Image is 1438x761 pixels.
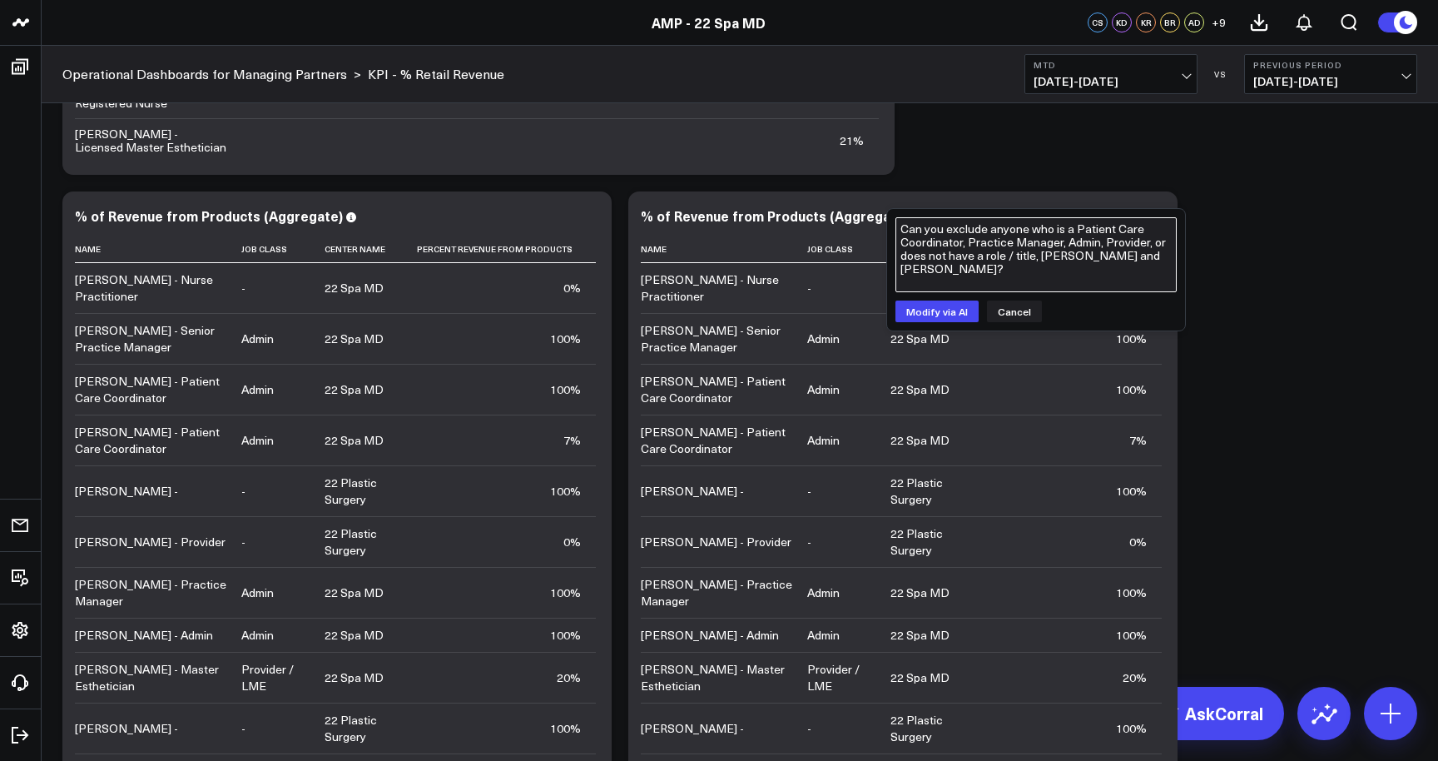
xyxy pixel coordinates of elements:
[1116,627,1147,644] div: 100%
[895,301,979,322] button: Modify via AI
[1244,54,1417,94] button: Previous Period[DATE]-[DATE]
[890,381,950,398] div: 22 Spa MD
[325,331,384,347] div: 22 Spa MD
[890,331,950,347] div: 22 Spa MD
[325,669,384,686] div: 22 Spa MD
[641,373,792,406] div: [PERSON_NAME] - Patient Care Coordinator
[417,236,596,263] th: Percent Revenue From Products
[1208,12,1228,32] button: +9
[890,475,968,508] div: 22 Plastic Surgery
[325,280,384,296] div: 22 Spa MD
[1136,12,1156,32] div: KR
[807,584,840,601] div: Admin
[1184,12,1204,32] div: AD
[807,720,811,737] div: -
[641,720,744,737] div: [PERSON_NAME] -
[75,373,226,406] div: [PERSON_NAME] - Patient Care Coordinator
[1034,75,1188,88] span: [DATE] - [DATE]
[241,432,274,449] div: Admin
[1116,720,1147,737] div: 100%
[75,483,178,500] div: [PERSON_NAME] -
[641,322,792,356] div: [PERSON_NAME] - Senior Practice Manager
[241,720,245,737] div: -
[557,669,581,686] div: 20%
[325,432,384,449] div: 22 Spa MD
[75,271,226,305] div: [PERSON_NAME] - Nurse Practitioner
[563,280,581,296] div: 0%
[75,661,226,694] div: [PERSON_NAME] - Master Esthetician
[890,669,950,686] div: 22 Spa MD
[641,236,807,263] th: Name
[1116,584,1147,601] div: 100%
[241,483,245,500] div: -
[807,236,890,263] th: Job Class
[840,132,864,149] div: 21%
[75,576,226,609] div: [PERSON_NAME] - Practice Manager
[550,331,581,347] div: 100%
[1034,60,1188,70] b: MTD
[652,13,766,32] a: AMP - 22 Spa MD
[75,206,343,225] div: % of Revenue from Products (Aggregate)
[1116,483,1147,500] div: 100%
[241,331,274,347] div: Admin
[890,627,950,644] div: 22 Spa MD
[1129,534,1147,550] div: 0%
[807,381,840,398] div: Admin
[641,627,779,644] div: [PERSON_NAME] - Admin
[75,118,241,162] td: [PERSON_NAME] - Licensed Master Esthetician
[1206,69,1236,79] div: VS
[325,381,384,398] div: 22 Spa MD
[1212,17,1226,28] span: + 9
[1253,60,1408,70] b: Previous Period
[563,534,581,550] div: 0%
[241,661,310,694] div: Provider / LME
[895,217,1177,292] textarea: Can you exclude anyone who is a Patient Care Coordinator, Practice Manager, Admin, Provider, or d...
[807,661,875,694] div: Provider / LME
[325,236,417,263] th: Center Name
[550,584,581,601] div: 100%
[75,627,213,644] div: [PERSON_NAME] - Admin
[550,627,581,644] div: 100%
[325,475,402,508] div: 22 Plastic Surgery
[890,432,950,449] div: 22 Spa MD
[1116,381,1147,398] div: 100%
[241,280,245,296] div: -
[1112,12,1132,32] div: KD
[75,534,226,550] div: [PERSON_NAME] - Provider
[62,65,347,83] a: Operational Dashboards for Managing Partners
[1129,432,1147,449] div: 7%
[550,720,581,737] div: 100%
[641,534,791,550] div: [PERSON_NAME] - Provider
[641,661,792,694] div: [PERSON_NAME] - Master Esthetician
[641,576,792,609] div: [PERSON_NAME] - Practice Manager
[1160,12,1180,32] div: BR
[1253,75,1408,88] span: [DATE] - [DATE]
[62,65,361,83] div: >
[75,236,241,263] th: Name
[1088,12,1108,32] div: CS
[75,424,226,457] div: [PERSON_NAME] - Patient Care Coordinator
[1116,331,1147,347] div: 100%
[890,584,950,601] div: 22 Spa MD
[641,424,792,457] div: [PERSON_NAME] - Patient Care Coordinator
[241,584,274,601] div: Admin
[325,712,402,745] div: 22 Plastic Surgery
[987,301,1042,322] button: Cancel
[807,280,811,296] div: -
[641,271,792,305] div: [PERSON_NAME] - Nurse Practitioner
[368,65,504,83] a: KPI - % Retail Revenue
[75,322,226,356] div: [PERSON_NAME] - Senior Practice Manager
[325,525,402,559] div: 22 Plastic Surgery
[325,584,384,601] div: 22 Spa MD
[1024,54,1198,94] button: MTD[DATE]-[DATE]
[241,534,245,550] div: -
[807,627,840,644] div: Admin
[1140,687,1284,740] a: AskCorral
[241,381,274,398] div: Admin
[807,534,811,550] div: -
[550,381,581,398] div: 100%
[807,432,840,449] div: Admin
[241,627,274,644] div: Admin
[890,712,968,745] div: 22 Plastic Surgery
[807,483,811,500] div: -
